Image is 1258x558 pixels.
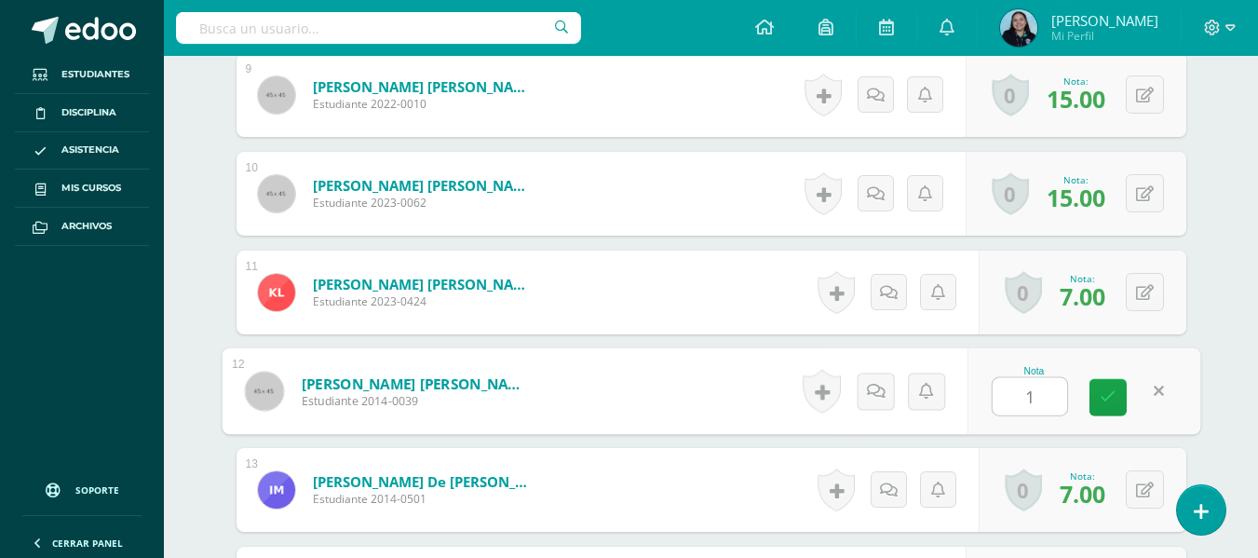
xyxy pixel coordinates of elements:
span: Soporte [75,483,119,497]
div: Nota [992,366,1076,376]
a: [PERSON_NAME] [PERSON_NAME] [313,176,536,195]
div: Nota: [1047,173,1105,186]
a: 0 [992,74,1029,116]
img: 45x45 [245,372,283,410]
span: Asistencia [61,143,119,157]
a: Soporte [22,465,142,510]
img: 7bb309924551130c1e27c3e2173dddec.png [258,274,295,311]
a: Archivos [15,208,149,246]
img: 45x45 [258,175,295,212]
a: [PERSON_NAME] De [PERSON_NAME] [313,472,536,491]
div: Nota: [1060,272,1105,285]
span: Disciplina [61,105,116,120]
span: Estudiantes [61,67,129,82]
div: Nota: [1047,75,1105,88]
span: Estudiante 2023-0424 [313,293,536,309]
span: 7.00 [1060,280,1105,312]
img: a26afcb07d9c6ceda8482e0c391b9013.png [258,471,295,509]
img: 45x45 [258,76,295,114]
span: Estudiante 2023-0062 [313,195,536,211]
input: 0-15.0 [993,378,1067,415]
span: 15.00 [1047,83,1105,115]
a: 0 [992,172,1029,215]
a: 0 [1005,469,1042,511]
span: [PERSON_NAME] [1051,11,1158,30]
a: Asistencia [15,132,149,170]
img: 8c46c7f4271155abb79e2bc50b6ca956.png [1000,9,1037,47]
a: Estudiantes [15,56,149,94]
span: Estudiante 2014-0039 [301,393,531,410]
a: 0 [1005,271,1042,314]
a: [PERSON_NAME] [PERSON_NAME] [313,275,536,293]
div: Nota: [1060,470,1105,483]
a: Disciplina [15,94,149,132]
span: 15.00 [1047,182,1105,213]
span: Estudiante 2022-0010 [313,96,536,112]
span: 7.00 [1060,478,1105,510]
a: [PERSON_NAME] [PERSON_NAME] [313,77,536,96]
span: Archivos [61,219,112,234]
span: Mi Perfil [1051,28,1158,44]
span: Mis cursos [61,181,121,196]
a: [PERSON_NAME] [PERSON_NAME] [301,374,531,393]
input: Busca un usuario... [176,12,581,44]
span: Estudiante 2014-0501 [313,491,536,507]
span: Cerrar panel [52,537,123,550]
a: Mis cursos [15,170,149,208]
